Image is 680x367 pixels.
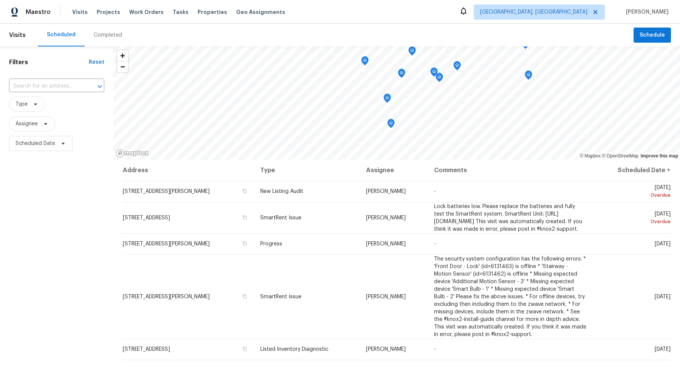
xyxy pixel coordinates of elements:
[434,256,586,337] span: The security system configuration has the following errors: * 'Front Door - Lock' (id=6131463) is...
[122,160,254,181] th: Address
[260,347,328,352] span: Listed Inventory Diagnostic
[428,160,593,181] th: Comments
[15,120,38,128] span: Assignee
[94,31,122,39] div: Completed
[408,46,416,58] div: Map marker
[599,191,671,199] div: Overdue
[387,119,395,131] div: Map marker
[260,189,303,194] span: New Listing Audit
[236,8,285,16] span: Geo Assignments
[26,8,51,16] span: Maestro
[241,214,248,221] button: Copy Address
[116,149,149,157] a: Mapbox homepage
[129,8,164,16] span: Work Orders
[360,160,428,181] th: Assignee
[366,294,406,299] span: [PERSON_NAME]
[15,100,28,108] span: Type
[599,185,671,199] span: [DATE]
[366,215,406,221] span: [PERSON_NAME]
[480,8,587,16] span: [GEOGRAPHIC_DATA], [GEOGRAPHIC_DATA]
[123,294,210,299] span: [STREET_ADDRESS][PERSON_NAME]
[254,160,360,181] th: Type
[655,294,671,299] span: [DATE]
[241,345,248,352] button: Copy Address
[173,9,189,15] span: Tasks
[117,62,128,72] span: Zoom out
[97,8,120,16] span: Projects
[241,293,248,300] button: Copy Address
[366,241,406,247] span: [PERSON_NAME]
[123,215,170,221] span: [STREET_ADDRESS]
[260,215,301,221] span: SmartRent Issue
[94,81,105,92] button: Open
[623,8,669,16] span: [PERSON_NAME]
[9,80,83,92] input: Search for an address...
[398,69,405,80] div: Map marker
[599,211,671,225] span: [DATE]
[640,31,665,40] span: Schedule
[434,241,436,247] span: -
[47,31,76,39] div: Scheduled
[123,189,210,194] span: [STREET_ADDRESS][PERSON_NAME]
[434,204,582,232] span: Lock batteries low. Please replace the batteries and fully test the SmartRent system. SmartRent U...
[117,61,128,72] button: Zoom out
[9,27,26,43] span: Visits
[89,59,104,66] div: Reset
[634,28,671,43] button: Schedule
[599,218,671,225] div: Overdue
[260,241,282,247] span: Progress
[113,46,680,160] canvas: Map
[72,8,88,16] span: Visits
[453,61,461,73] div: Map marker
[436,73,443,85] div: Map marker
[123,241,210,247] span: [STREET_ADDRESS][PERSON_NAME]
[434,347,436,352] span: -
[241,188,248,194] button: Copy Address
[260,294,301,299] span: SmartRent Issue
[602,153,638,159] a: OpenStreetMap
[123,347,170,352] span: [STREET_ADDRESS]
[366,189,406,194] span: [PERSON_NAME]
[383,94,391,105] div: Map marker
[430,68,438,79] div: Map marker
[655,347,671,352] span: [DATE]
[593,160,671,181] th: Scheduled Date ↑
[15,140,55,147] span: Scheduled Date
[198,8,227,16] span: Properties
[9,59,89,66] h1: Filters
[655,241,671,247] span: [DATE]
[580,153,601,159] a: Mapbox
[117,50,128,61] button: Zoom in
[641,153,678,159] a: Improve this map
[366,347,406,352] span: [PERSON_NAME]
[361,56,369,68] div: Map marker
[241,240,248,247] button: Copy Address
[434,189,436,194] span: -
[525,71,532,82] div: Map marker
